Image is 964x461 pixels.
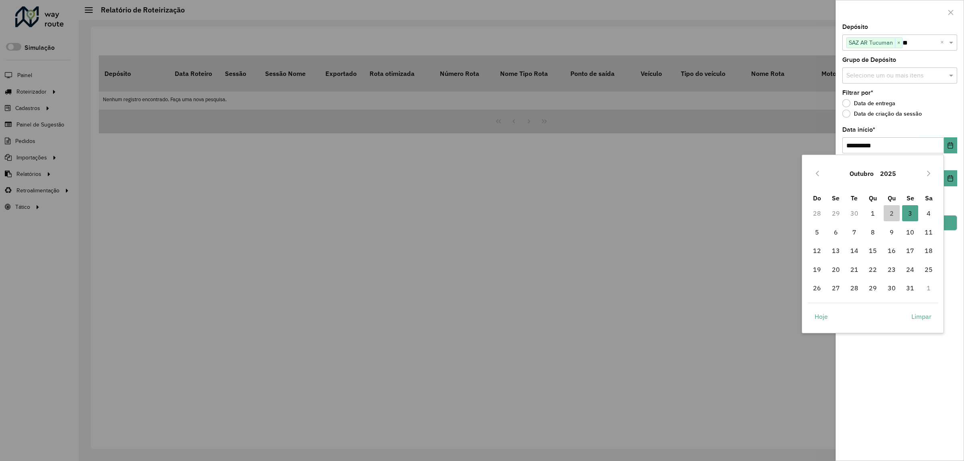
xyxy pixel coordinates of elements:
span: 4 [921,205,937,221]
span: Hoje [815,312,828,321]
td: 25 [919,260,938,278]
td: 6 [826,223,845,241]
td: 22 [864,260,882,278]
td: 30 [845,204,864,222]
div: Choose Date [802,155,944,333]
span: 14 [846,243,862,259]
td: 18 [919,241,938,260]
td: 5 [808,223,826,241]
td: 11 [919,223,938,241]
label: Depósito [842,22,868,32]
td: 29 [864,279,882,297]
label: Filtrar por [842,88,873,98]
span: Qu [888,194,896,202]
span: Se [832,194,839,202]
span: 19 [809,261,825,277]
span: SAZ AR Tucuman [847,38,895,47]
td: 29 [826,204,845,222]
span: 11 [921,224,937,240]
span: 18 [921,243,937,259]
span: 17 [902,243,918,259]
label: Grupo de Depósito [842,55,896,65]
td: 23 [882,260,901,278]
button: Limpar [905,309,938,325]
span: 5 [809,224,825,240]
td: 3 [901,204,919,222]
td: 1 [919,279,938,297]
span: 16 [884,243,900,259]
span: Te [851,194,858,202]
span: 12 [809,243,825,259]
span: 13 [828,243,844,259]
td: 27 [826,279,845,297]
span: 30 [884,280,900,296]
td: 24 [901,260,919,278]
td: 12 [808,241,826,260]
button: Choose Date [944,137,957,153]
span: 6 [828,224,844,240]
label: Data de entrega [842,99,895,107]
td: 20 [826,260,845,278]
td: 1 [864,204,882,222]
span: Limpar [911,312,931,321]
span: 2 [884,205,900,221]
td: 2 [882,204,901,222]
label: Data de criação da sessão [842,110,922,118]
span: 7 [846,224,862,240]
td: 14 [845,241,864,260]
span: Clear all [940,38,947,47]
td: 19 [808,260,826,278]
span: × [895,38,902,48]
td: 21 [845,260,864,278]
button: Hoje [808,309,835,325]
span: 20 [828,261,844,277]
td: 30 [882,279,901,297]
td: 31 [901,279,919,297]
td: 13 [826,241,845,260]
span: 1 [865,205,881,221]
span: 23 [884,261,900,277]
span: 21 [846,261,862,277]
label: Data início [842,125,875,135]
span: 10 [902,224,918,240]
span: 3 [902,205,918,221]
span: Se [907,194,914,202]
span: 9 [884,224,900,240]
button: Next Month [922,167,935,180]
span: 15 [865,243,881,259]
button: Choose Year [877,164,899,183]
span: 31 [902,280,918,296]
td: 10 [901,223,919,241]
span: 27 [828,280,844,296]
span: 25 [921,261,937,277]
td: 4 [919,204,938,222]
span: 28 [846,280,862,296]
td: 17 [901,241,919,260]
td: 28 [845,279,864,297]
span: 8 [865,224,881,240]
span: Sa [925,194,933,202]
button: Choose Month [846,164,877,183]
td: 15 [864,241,882,260]
td: 9 [882,223,901,241]
span: 24 [902,261,918,277]
span: 29 [865,280,881,296]
td: 28 [808,204,826,222]
td: 16 [882,241,901,260]
span: 26 [809,280,825,296]
td: 7 [845,223,864,241]
span: Qu [869,194,877,202]
td: 8 [864,223,882,241]
span: Do [813,194,821,202]
button: Previous Month [811,167,824,180]
button: Choose Date [944,170,957,186]
td: 26 [808,279,826,297]
span: 22 [865,261,881,277]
